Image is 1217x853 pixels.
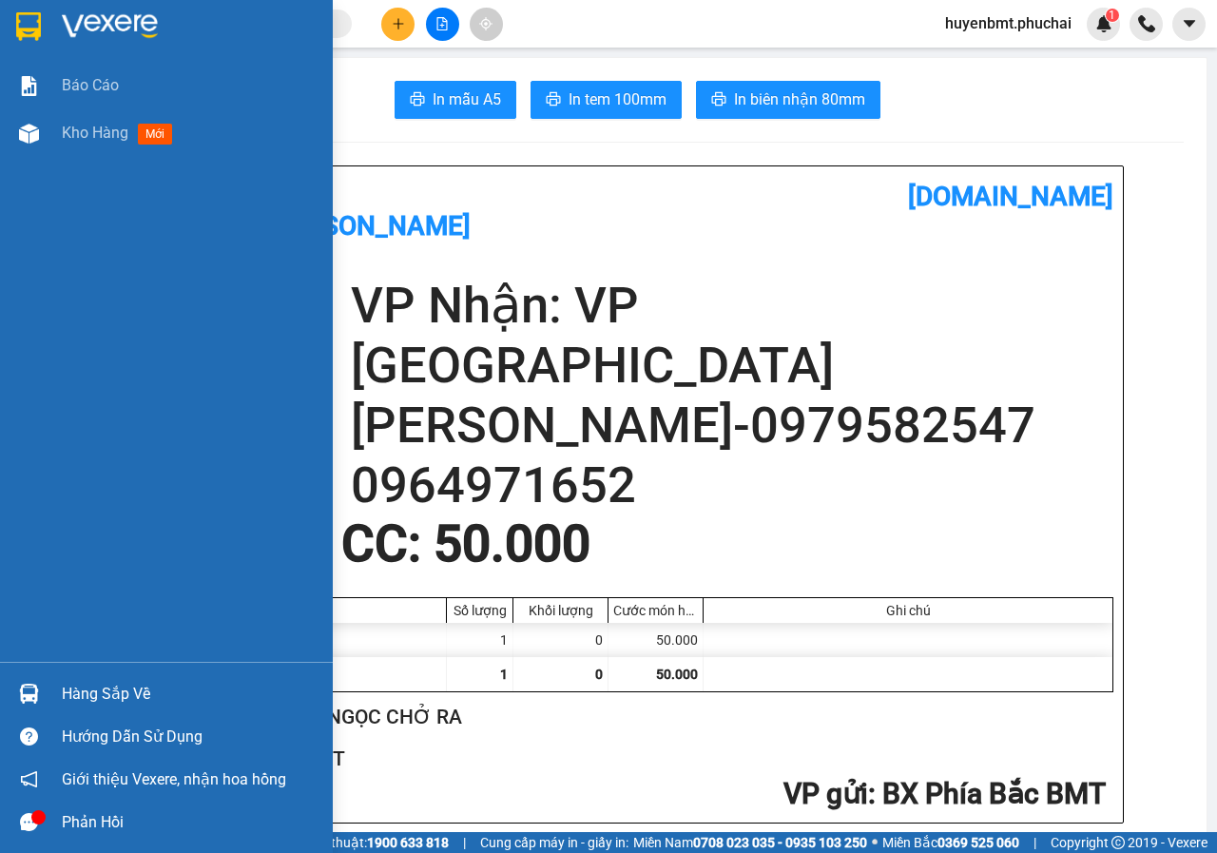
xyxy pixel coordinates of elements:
span: 1 [500,667,508,682]
img: phone-icon [1138,15,1155,32]
img: warehouse-icon [19,684,39,704]
span: question-circle [20,727,38,746]
span: mới [138,124,172,145]
span: In biên nhận 80mm [734,87,865,111]
span: Gửi: [16,18,46,38]
span: Miền Bắc [882,832,1019,853]
h2: Người gửi: XE BẢO NGỌC CHỞ RA [161,702,1106,733]
div: VP [GEOGRAPHIC_DATA] [182,16,454,62]
span: message [20,813,38,831]
button: printerIn tem 100mm [531,81,682,119]
div: 1 [447,623,513,657]
button: plus [381,8,415,41]
sup: 1 [1106,9,1119,22]
span: file-add [435,17,449,30]
span: Hỗ trợ kỹ thuật: [274,832,449,853]
span: VP gửi [783,777,868,810]
span: ⚪️ [872,839,878,846]
div: Số lượng [452,603,508,618]
button: file-add [426,8,459,41]
button: caret-down [1172,8,1206,41]
span: | [463,832,466,853]
img: solution-icon [19,76,39,96]
span: 50.000 [656,667,698,682]
div: XE BẢO NGỌC CHỞ RA [16,62,168,107]
span: In mẫu A5 [433,87,501,111]
b: [DOMAIN_NAME] [908,181,1113,212]
div: [PERSON_NAME]-0979582547 [182,62,454,85]
h2: 0964971652 [351,456,1113,515]
span: plus [392,17,405,30]
span: printer [711,91,726,109]
div: Hướng dẫn sử dụng [62,723,319,751]
span: aim [479,17,493,30]
h2: [PERSON_NAME]-0979582547 [351,396,1113,456]
div: Cước món hàng [613,603,698,618]
div: Khối lượng [518,603,603,618]
b: [PERSON_NAME] [265,210,471,242]
h2: : BX Phía Bắc BMT [161,775,1106,814]
button: aim [470,8,503,41]
span: notification [20,770,38,788]
strong: 0708 023 035 - 0935 103 250 [693,835,867,850]
span: In tem 100mm [569,87,666,111]
strong: 0369 525 060 [937,835,1019,850]
div: 50.000 [608,623,704,657]
span: huyenbmt.phuchai [930,11,1087,35]
img: icon-new-feature [1095,15,1112,32]
div: BX Phía Bắc BMT [16,16,168,62]
span: 1 [1109,9,1115,22]
button: printerIn biên nhận 80mm [696,81,880,119]
div: 0964971652 [182,85,454,111]
div: CC : 50.000 [330,515,602,572]
span: BMT [44,107,104,141]
span: DĐ: [16,118,44,138]
span: Nhận: [182,18,227,38]
h2: VP Nhận: VP [GEOGRAPHIC_DATA] [351,276,1113,396]
span: Giới thiệu Vexere, nhận hoa hồng [62,767,286,791]
span: | [1033,832,1036,853]
div: Hàng sắp về [62,680,319,708]
span: 0 [595,667,603,682]
span: Báo cáo [62,73,119,97]
h2: Lấy dọc đường: BMT [161,744,1106,775]
span: caret-down [1181,15,1198,32]
span: Cung cấp máy in - giấy in: [480,832,628,853]
span: Kho hàng [62,124,128,142]
img: warehouse-icon [19,124,39,144]
span: printer [410,91,425,109]
div: 0 [513,623,608,657]
button: printerIn mẫu A5 [395,81,516,119]
img: logo-vxr [16,12,41,41]
span: printer [546,91,561,109]
div: Phản hồi [62,808,319,837]
span: Miền Nam [633,832,867,853]
span: copyright [1111,836,1125,849]
strong: 1900 633 818 [367,835,449,850]
div: Ghi chú [708,603,1108,618]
